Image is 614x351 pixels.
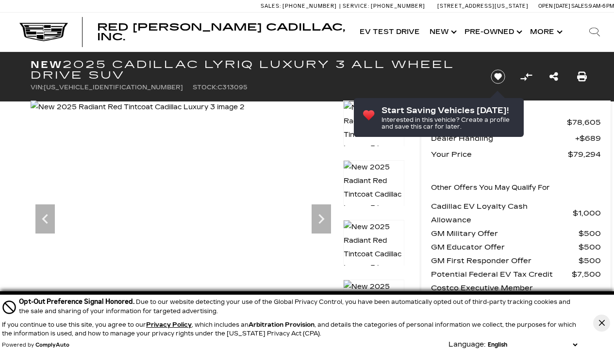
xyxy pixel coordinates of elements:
span: $1,250 [574,288,601,301]
span: C313095 [217,84,248,91]
img: New 2025 Radiant Red Tintcoat Cadillac Luxury 3 image 2 [31,100,245,114]
div: Powered by [2,342,69,348]
a: Dealer Handling $689 [431,132,601,145]
span: $1,000 [573,206,601,220]
div: Due to our website detecting your use of the Global Privacy Control, you have been automatically ... [19,297,580,316]
button: Compare Vehicle [519,69,533,84]
span: Your Price [431,148,568,161]
strong: Arbitration Provision [249,321,315,328]
span: GM Military Offer [431,227,579,240]
a: Red [PERSON_NAME] Cadillac, Inc. [97,22,345,42]
span: Costco Executive Member Incentive [431,281,574,308]
span: $78,605 [567,116,601,129]
span: Service: [343,3,369,9]
div: Previous [35,204,55,234]
a: Share this New 2025 Cadillac LYRIQ Luxury 3 All Wheel Drive SUV [549,70,558,84]
span: Dealer Handling [431,132,575,145]
p: If you continue to use this site, you agree to our , which includes an , and details the categori... [2,321,576,337]
a: Service: [PHONE_NUMBER] [339,3,428,9]
a: Potential Federal EV Tax Credit $7,500 [431,267,601,281]
a: [STREET_ADDRESS][US_STATE] [437,3,529,9]
a: ComplyAuto [35,342,69,348]
span: Sales: [261,3,281,9]
a: MSRP $78,605 [431,116,601,129]
img: Cadillac Dark Logo with Cadillac White Text [19,23,68,41]
span: $7,500 [572,267,601,281]
strong: New [31,59,63,70]
a: Privacy Policy [146,321,192,328]
img: New 2025 Radiant Red Tintcoat Cadillac Luxury 3 image 5 [343,280,404,349]
span: $500 [579,240,601,254]
span: 9 AM-6 PM [589,3,614,9]
span: Sales: [571,3,589,9]
span: GM Educator Offer [431,240,579,254]
button: Save vehicle [487,69,509,84]
span: Potential Federal EV Tax Credit [431,267,572,281]
a: Sales: [PHONE_NUMBER] [261,3,339,9]
span: VIN: [31,84,44,91]
span: GM First Responder Offer [431,254,579,267]
select: Language Select [485,340,580,349]
span: Cadillac EV Loyalty Cash Allowance [431,200,573,227]
a: New [425,13,460,51]
a: Costco Executive Member Incentive $1,250 [431,281,601,308]
h1: 2025 Cadillac LYRIQ Luxury 3 All Wheel Drive SUV [31,59,475,81]
span: Opt-Out Preference Signal Honored . [19,298,136,306]
span: [US_VEHICLE_IDENTIFICATION_NUMBER] [44,84,183,91]
span: Stock: [193,84,217,91]
span: [PHONE_NUMBER] [371,3,425,9]
span: $689 [575,132,601,145]
span: [PHONE_NUMBER] [282,3,337,9]
button: More [525,13,565,51]
a: Your Price $79,294 [431,148,601,161]
span: $79,294 [568,148,601,161]
a: EV Test Drive [355,13,425,51]
span: Open [DATE] [538,3,570,9]
span: $500 [579,227,601,240]
p: Other Offers You May Qualify For [431,181,550,195]
span: $500 [579,254,601,267]
a: GM First Responder Offer $500 [431,254,601,267]
span: MSRP [431,116,567,129]
a: Print this New 2025 Cadillac LYRIQ Luxury 3 All Wheel Drive SUV [577,70,587,84]
img: New 2025 Radiant Red Tintcoat Cadillac Luxury 3 image 2 [343,100,404,169]
span: Red [PERSON_NAME] Cadillac, Inc. [97,21,345,43]
img: New 2025 Radiant Red Tintcoat Cadillac Luxury 3 image 3 [343,160,404,229]
a: GM Educator Offer $500 [431,240,601,254]
div: Next [312,204,331,234]
a: Pre-Owned [460,13,525,51]
a: Cadillac EV Loyalty Cash Allowance $1,000 [431,200,601,227]
img: New 2025 Radiant Red Tintcoat Cadillac Luxury 3 image 4 [343,220,404,289]
div: Language: [448,341,485,348]
a: GM Military Offer $500 [431,227,601,240]
button: Close Button [593,315,610,332]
